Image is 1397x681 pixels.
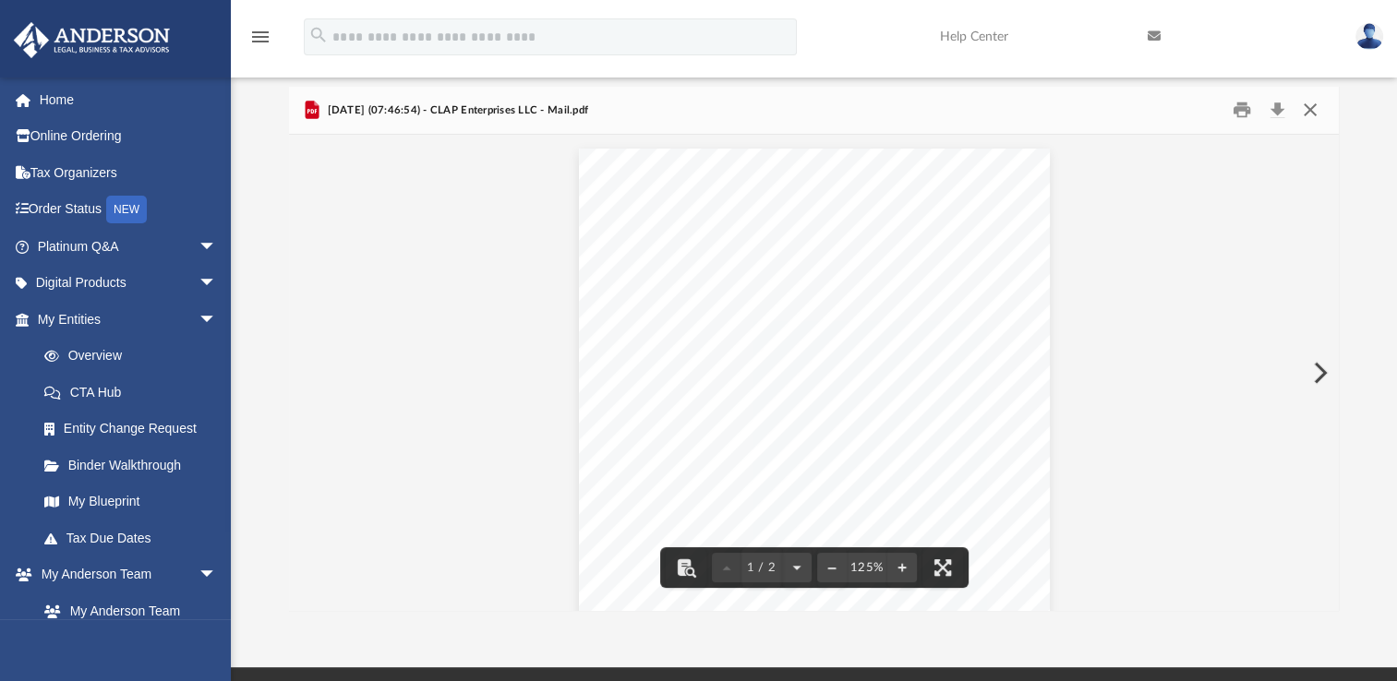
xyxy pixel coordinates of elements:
[289,135,1339,611] div: Document Viewer
[13,81,245,118] a: Home
[26,592,226,629] a: My Anderson Team
[741,562,782,574] span: 1 / 2
[249,35,271,48] a: menu
[106,196,147,223] div: NEW
[13,265,245,302] a: Digital Productsarrow_drop_down
[1355,23,1383,50] img: User Pic
[199,265,235,303] span: arrow_drop_down
[289,87,1339,612] div: Preview
[8,22,175,58] img: Anderson Advisors Platinum Portal
[249,26,271,48] i: menu
[13,191,245,229] a: Order StatusNEW
[13,228,245,265] a: Platinum Q&Aarrow_drop_down
[782,547,812,588] button: Next page
[13,301,245,338] a: My Entitiesarrow_drop_down
[817,547,847,588] button: Zoom out
[741,547,782,588] button: 1 / 2
[323,102,588,119] span: [DATE] (07:46:54) - CLAP Enterprises LLC - Mail.pdf
[13,118,245,155] a: Online Ordering
[26,447,245,484] a: Binder Walkthrough
[289,135,1339,611] div: File preview
[1298,347,1339,399] button: Next File
[199,301,235,339] span: arrow_drop_down
[1223,96,1260,125] button: Print
[308,25,329,45] i: search
[26,484,235,520] a: My Blueprint
[847,562,887,574] div: Current zoom level
[922,547,963,588] button: Enter fullscreen
[1293,96,1326,125] button: Close
[666,547,706,588] button: Toggle findbar
[26,520,245,556] a: Tax Due Dates
[26,374,245,411] a: CTA Hub
[13,154,245,191] a: Tax Organizers
[199,556,235,594] span: arrow_drop_down
[887,547,917,588] button: Zoom in
[26,411,245,448] a: Entity Change Request
[1260,96,1294,125] button: Download
[199,228,235,266] span: arrow_drop_down
[13,556,235,593] a: My Anderson Teamarrow_drop_down
[26,338,245,375] a: Overview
